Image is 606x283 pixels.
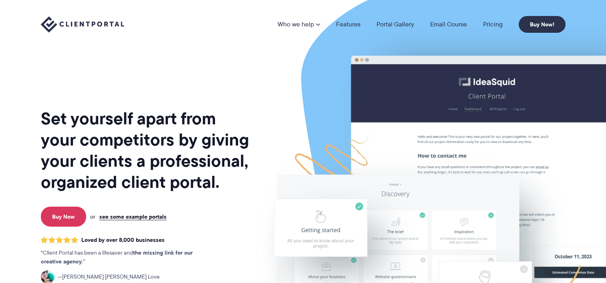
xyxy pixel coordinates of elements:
a: Features [336,21,360,28]
h1: Set yourself apart from your competitors by giving your clients a professional, organized client ... [41,108,251,193]
a: see some example portals [99,213,167,220]
a: Buy Now! [519,16,566,33]
a: Who we help [278,21,320,28]
strong: the missing link for our creative agency [41,248,193,266]
a: Pricing [483,21,503,28]
a: Buy Now [41,207,86,227]
a: Portal Gallery [376,21,414,28]
span: or [90,213,95,220]
a: Email Course [430,21,467,28]
span: [PERSON_NAME] [PERSON_NAME] Love [58,273,160,281]
p: Client Portal has been a lifesaver and . [41,249,209,266]
span: Loved by over 8,000 businesses [81,237,165,243]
